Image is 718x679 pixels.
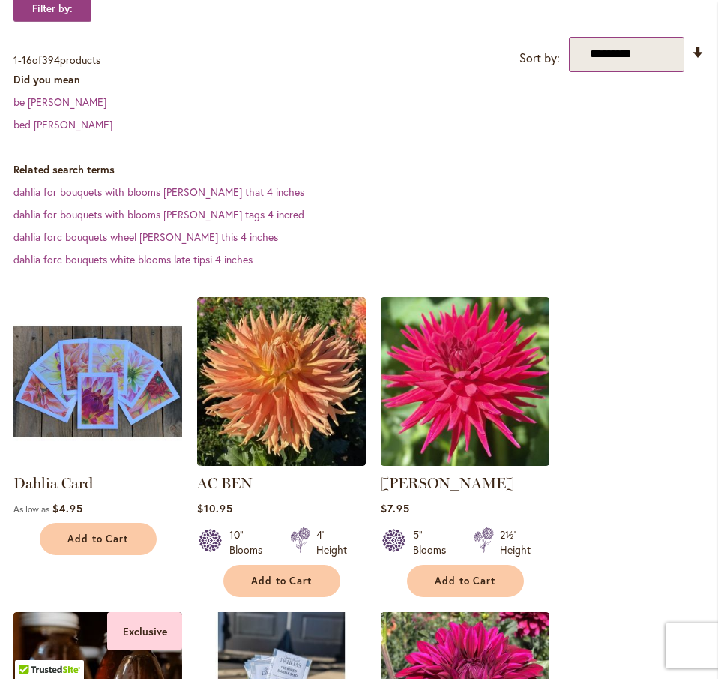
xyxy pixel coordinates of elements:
[381,501,410,515] span: $7.95
[197,455,366,469] a: AC BEN
[13,252,253,266] a: dahlia forc bouquets white blooms late tipsi 4 inches
[229,527,272,557] div: 10" Blooms
[13,95,106,109] a: be [PERSON_NAME]
[107,612,182,650] div: Exclusive
[435,575,496,587] span: Add to Cart
[13,117,112,131] a: bed [PERSON_NAME]
[13,455,182,469] a: Group shot of Dahlia Cards
[40,523,157,555] button: Add to Cart
[197,501,233,515] span: $10.95
[13,48,100,72] p: - of products
[13,207,304,221] a: dahlia for bouquets with blooms [PERSON_NAME] tags 4 incred
[407,565,524,597] button: Add to Cart
[381,297,549,466] img: MATILDA HUSTON
[251,575,313,587] span: Add to Cart
[13,230,278,244] a: dahlia forc bouquets wheel [PERSON_NAME] this 4 inches
[381,474,514,492] a: [PERSON_NAME]
[381,455,549,469] a: MATILDA HUSTON
[42,53,60,67] span: 394
[11,626,53,668] iframe: Launch Accessibility Center
[22,53,32,67] span: 16
[13,185,304,199] a: dahlia for bouquets with blooms [PERSON_NAME] that 4 inches
[223,565,340,597] button: Add to Cart
[197,297,366,466] img: AC BEN
[13,72,705,87] dt: Did you mean
[67,533,129,545] span: Add to Cart
[13,503,49,515] span: As low as
[519,44,560,72] label: Sort by:
[13,297,182,466] img: Group shot of Dahlia Cards
[13,474,93,492] a: Dahlia Card
[500,527,531,557] div: 2½' Height
[197,474,253,492] a: AC BEN
[413,527,456,557] div: 5" Blooms
[52,501,83,515] span: $4.95
[13,162,705,177] dt: Related search terms
[316,527,347,557] div: 4' Height
[13,53,18,67] span: 1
